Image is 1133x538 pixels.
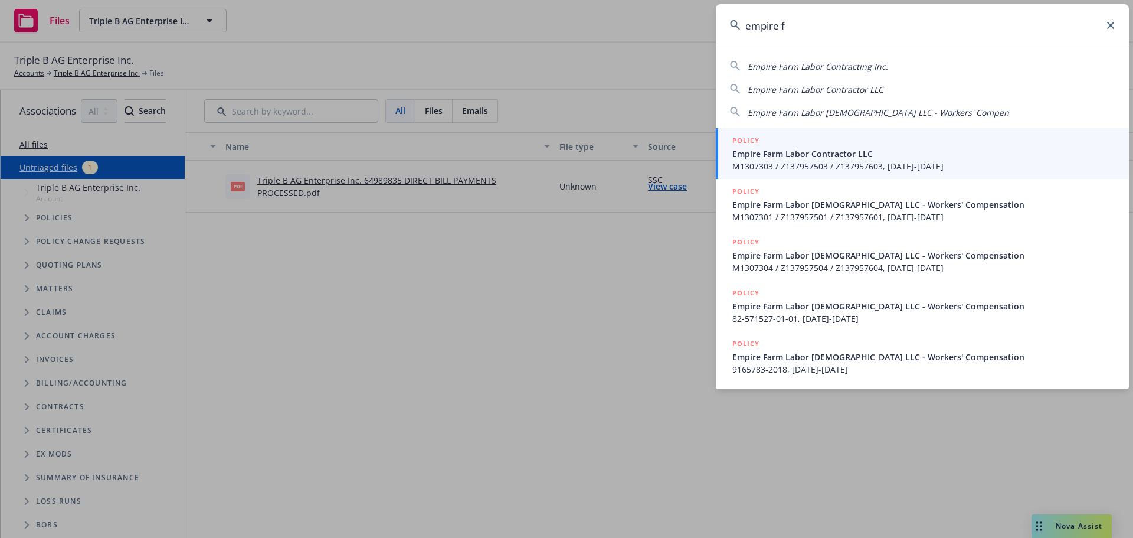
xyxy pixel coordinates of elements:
span: Empire Farm Labor [DEMOGRAPHIC_DATA] LLC - Workers' Compensation [732,249,1115,262]
span: M1307301 / Z137957501 / Z137957601, [DATE]-[DATE] [732,211,1115,223]
span: Empire Farm Labor [DEMOGRAPHIC_DATA] LLC - Workers' Compensation [732,198,1115,211]
span: M1307303 / Z137957503 / Z137957603, [DATE]-[DATE] [732,160,1115,172]
a: POLICYEmpire Farm Labor [DEMOGRAPHIC_DATA] LLC - Workers' CompensationM1307301 / Z137957501 / Z13... [716,179,1129,230]
h5: POLICY [732,236,759,248]
span: Empire Farm Labor [DEMOGRAPHIC_DATA] LLC - Workers' Compen [748,107,1009,118]
h5: POLICY [732,135,759,146]
span: 82-571527-01-01, [DATE]-[DATE] [732,312,1115,325]
input: Search... [716,4,1129,47]
a: POLICYEmpire Farm Labor [DEMOGRAPHIC_DATA] LLC - Workers' Compensation9165783-2018, [DATE]-[DATE] [716,331,1129,382]
span: 9165783-2018, [DATE]-[DATE] [732,363,1115,376]
a: POLICYEmpire Farm Labor Contractor LLCM1307303 / Z137957503 / Z137957603, [DATE]-[DATE] [716,128,1129,179]
span: Empire Farm Labor Contracting Inc. [748,61,888,72]
span: M1307304 / Z137957504 / Z137957604, [DATE]-[DATE] [732,262,1115,274]
h5: POLICY [732,287,759,299]
span: Empire Farm Labor Contractor LLC [732,148,1115,160]
h5: POLICY [732,185,759,197]
span: Empire Farm Labor Contractor LLC [748,84,883,95]
span: Empire Farm Labor [DEMOGRAPHIC_DATA] LLC - Workers' Compensation [732,300,1115,312]
a: POLICYEmpire Farm Labor [DEMOGRAPHIC_DATA] LLC - Workers' Compensation82-571527-01-01, [DATE]-[DATE] [716,281,1129,331]
a: POLICYEmpire Farm Labor [DEMOGRAPHIC_DATA] LLC - Workers' CompensationM1307304 / Z137957504 / Z13... [716,230,1129,281]
span: Empire Farm Labor [DEMOGRAPHIC_DATA] LLC - Workers' Compensation [732,351,1115,363]
h5: POLICY [732,338,759,350]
